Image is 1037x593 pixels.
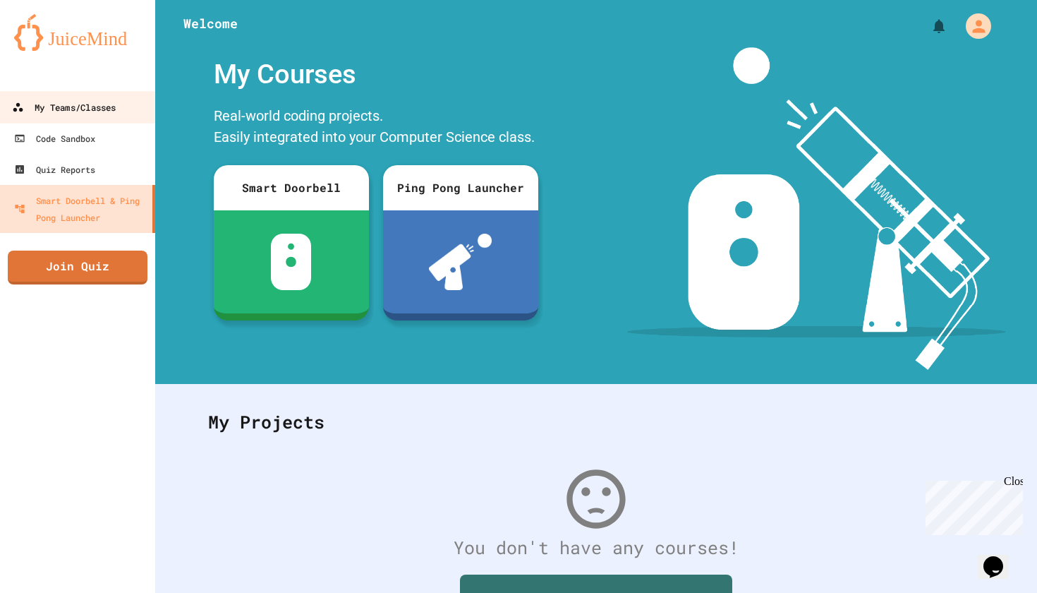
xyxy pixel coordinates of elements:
div: Real-world coding projects. Easily integrated into your Computer Science class. [207,102,545,155]
div: Chat with us now!Close [6,6,97,90]
div: My Notifications [904,14,951,38]
div: Smart Doorbell [214,165,369,210]
div: Code Sandbox [14,130,95,147]
iframe: chat widget [978,537,1023,579]
div: You don't have any courses! [194,534,998,561]
img: banner-image-my-projects.png [627,47,1005,370]
div: My Projects [194,395,998,450]
div: My Account [951,10,995,42]
img: sdb-white.svg [271,234,311,290]
iframe: chat widget [920,475,1023,535]
div: Ping Pong Launcher [383,165,538,210]
img: logo-orange.svg [14,14,141,51]
div: Quiz Reports [14,161,95,178]
a: Join Quiz [8,251,147,284]
div: Smart Doorbell & Ping Pong Launcher [14,192,147,226]
div: My Teams/Classes [12,99,116,116]
div: My Courses [207,47,545,102]
img: ppl-with-ball.png [429,234,492,290]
